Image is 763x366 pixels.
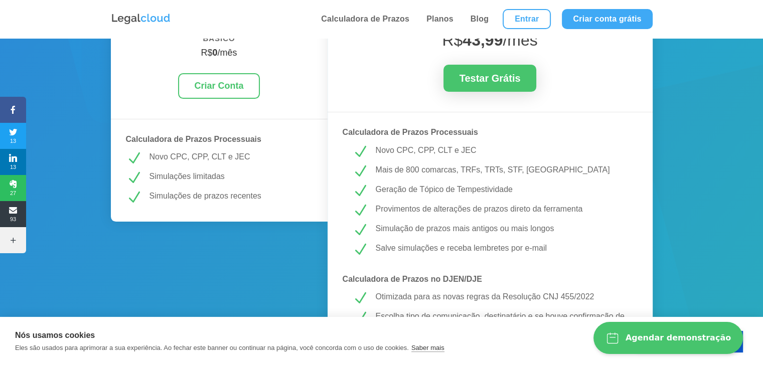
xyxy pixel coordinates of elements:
[376,310,628,335] p: Escolha tipo de comunicação, destinatário e se houve confirmação de leitura (DJE)
[126,150,142,166] span: N
[376,163,628,176] p: Mais de 800 comarcas, TRFs, TRTs, STF, [GEOGRAPHIC_DATA]
[562,9,652,29] a: Criar conta grátis
[352,163,368,179] span: N
[111,13,171,26] img: Logo da Legalcloud
[126,170,142,186] span: N
[443,65,537,92] a: Testar Grátis
[126,190,142,206] span: N
[352,290,368,306] span: N
[376,290,628,303] p: Otimizada para as novas regras da Resolução CNJ 455/2022
[352,144,368,160] span: N
[343,128,478,136] strong: Calculadora de Prazos Processuais
[352,222,368,238] span: N
[411,344,444,352] a: Saber mais
[376,222,628,235] p: Simulação de prazos mais antigos ou mais longos
[126,48,313,64] h4: R$ /mês
[352,183,368,199] span: N
[126,135,261,143] strong: Calculadora de Prazos Processuais
[376,242,628,255] p: Salve simulações e receba lembretes por e-mail
[178,73,259,99] a: Criar Conta
[126,32,313,50] h6: BÁSICO
[15,331,95,339] strong: Nós usamos cookies
[343,275,482,283] strong: Calculadora de Prazos no DJEN/DJE
[212,48,217,58] strong: 0
[376,183,628,196] p: Geração de Tópico de Tempestividade
[15,344,409,351] p: Eles são usados para aprimorar a sua experiência. Ao fechar este banner ou continuar na página, v...
[376,203,628,216] p: Provimentos de alterações de prazos direto da ferramenta
[149,190,313,203] p: Simulações de prazos recentes
[352,310,368,326] span: N
[376,144,628,157] p: Novo CPC, CPP, CLT e JEC
[149,150,313,163] p: Novo CPC, CPP, CLT e JEC
[463,31,503,49] strong: 43,99
[352,242,368,258] span: N
[442,31,537,49] span: R$ /mês
[503,9,551,29] a: Entrar
[352,203,368,219] span: N
[149,170,313,183] p: Simulações limitadas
